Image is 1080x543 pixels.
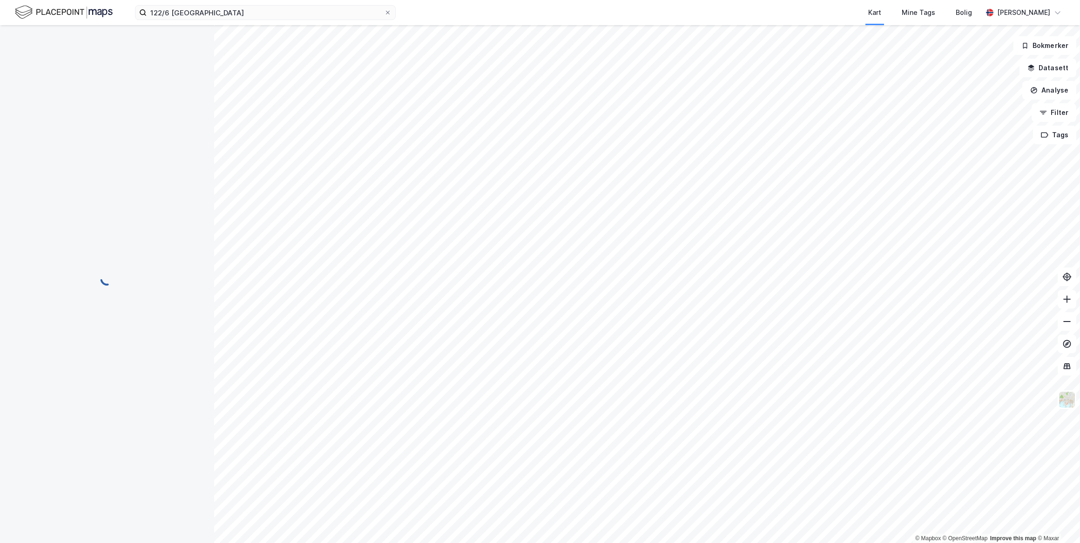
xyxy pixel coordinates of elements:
[997,7,1050,18] div: [PERSON_NAME]
[1033,498,1080,543] div: Kontrollprogram for chat
[100,271,115,286] img: spinner.a6d8c91a73a9ac5275cf975e30b51cfb.svg
[915,535,941,542] a: Mapbox
[1058,391,1076,409] img: Z
[1032,103,1076,122] button: Filter
[15,4,113,20] img: logo.f888ab2527a4732fd821a326f86c7f29.svg
[1019,59,1076,77] button: Datasett
[1013,36,1076,55] button: Bokmerker
[1022,81,1076,100] button: Analyse
[1033,126,1076,144] button: Tags
[868,7,881,18] div: Kart
[1033,498,1080,543] iframe: Chat Widget
[956,7,972,18] div: Bolig
[943,535,988,542] a: OpenStreetMap
[147,6,384,20] input: Søk på adresse, matrikkel, gårdeiere, leietakere eller personer
[902,7,935,18] div: Mine Tags
[990,535,1036,542] a: Improve this map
